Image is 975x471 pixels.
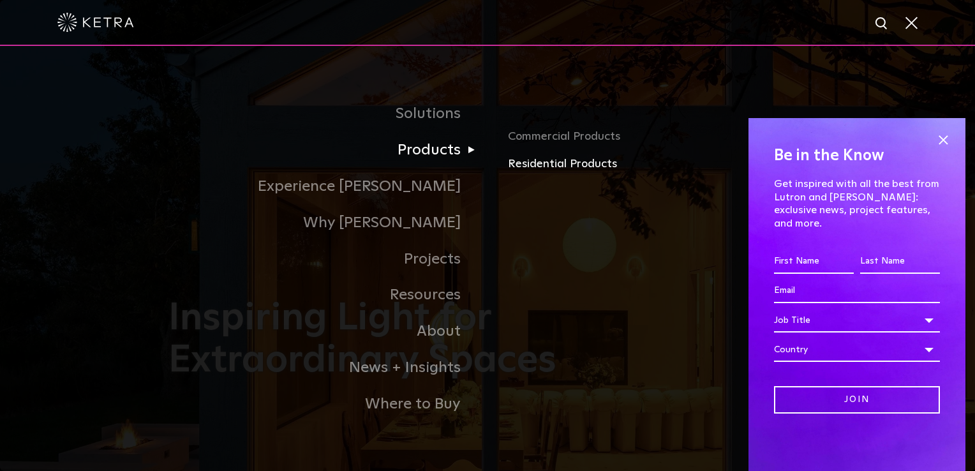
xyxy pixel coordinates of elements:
[774,177,940,230] p: Get inspired with all the best from Lutron and [PERSON_NAME]: exclusive news, project features, a...
[774,386,940,414] input: Join
[874,16,890,32] img: search icon
[774,144,940,168] h4: Be in the Know
[168,386,487,422] a: Where to Buy
[168,313,487,350] a: About
[168,168,487,205] a: Experience [PERSON_NAME]
[774,279,940,303] input: Email
[168,132,487,168] a: Products
[168,241,487,278] a: Projects
[168,277,487,313] a: Resources
[508,155,807,174] a: Residential Products
[168,96,487,132] a: Solutions
[508,127,807,155] a: Commercial Products
[168,350,487,386] a: News + Insights
[168,96,807,422] div: Navigation Menu
[168,205,487,241] a: Why [PERSON_NAME]
[774,250,854,274] input: First Name
[774,308,940,333] div: Job Title
[860,250,940,274] input: Last Name
[57,13,134,32] img: ketra-logo-2019-white
[774,338,940,362] div: Country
